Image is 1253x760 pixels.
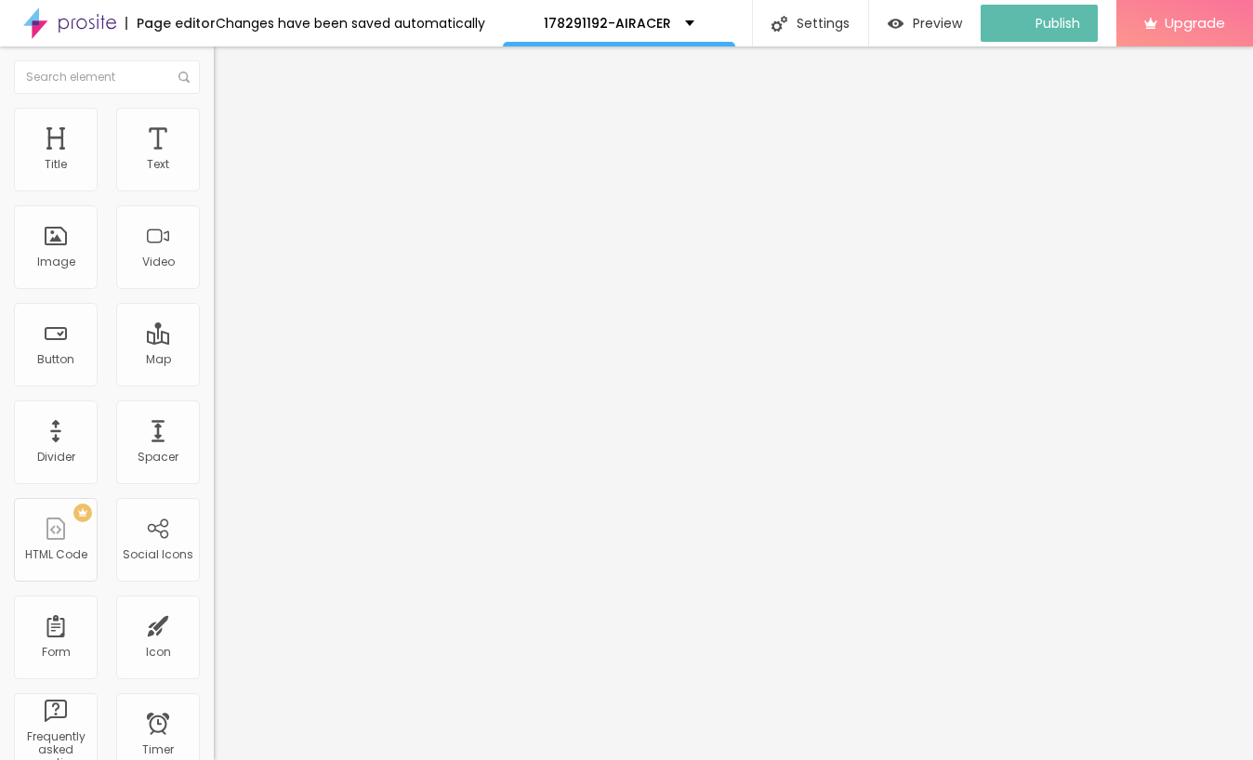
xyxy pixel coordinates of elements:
[45,158,67,171] div: Title
[142,256,175,269] div: Video
[37,451,75,464] div: Divider
[1165,15,1225,31] span: Upgrade
[146,646,171,659] div: Icon
[772,16,787,32] img: Icone
[37,353,74,366] div: Button
[544,17,671,30] p: 178291192-AIRACER
[125,17,216,30] div: Page editor
[888,16,903,32] img: view-1.svg
[869,5,981,42] button: Preview
[913,16,962,31] span: Preview
[178,72,190,83] img: Icone
[123,548,193,561] div: Social Icons
[1035,16,1080,31] span: Publish
[147,158,169,171] div: Text
[216,17,485,30] div: Changes have been saved automatically
[146,353,171,366] div: Map
[25,548,87,561] div: HTML Code
[142,743,174,756] div: Timer
[981,5,1098,42] button: Publish
[14,60,200,94] input: Search element
[37,256,75,269] div: Image
[138,451,178,464] div: Spacer
[42,646,71,659] div: Form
